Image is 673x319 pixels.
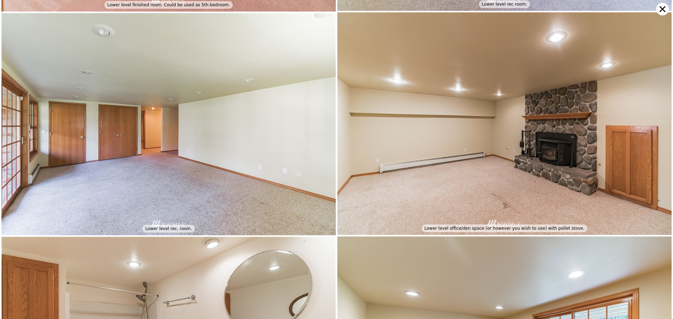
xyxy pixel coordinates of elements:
img: Lower level rec. room. [1,13,336,235]
img: Lower level office/den space (or however you wish to use) with pellet stove. [337,12,672,235]
div: Lower level rec. room. [142,225,195,233]
div: Lower level finished room. Could be used as 5th bedroom. [104,1,233,9]
div: Lower level office/den space (or however you wish to use) with pellet stove. [422,224,587,232]
div: Lower level rec room. [479,0,530,8]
